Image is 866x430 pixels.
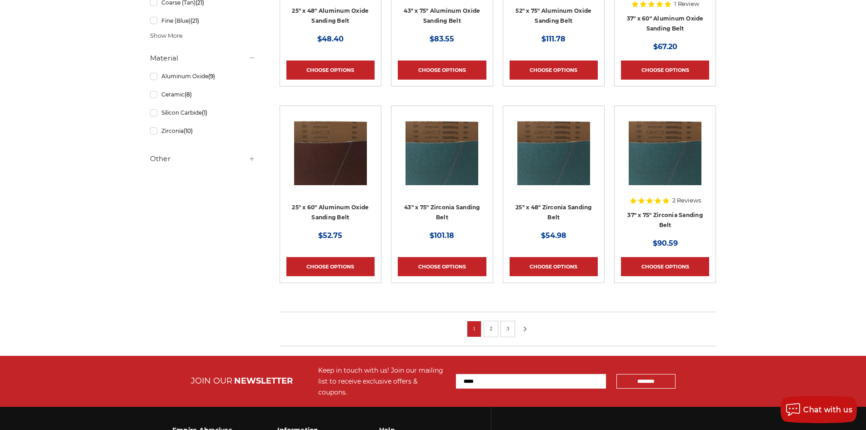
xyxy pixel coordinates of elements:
[150,105,255,121] a: Silicon Carbide
[292,7,369,25] a: 25" x 48" Aluminum Oxide Sanding Belt
[294,112,367,185] img: 25" x 60" Aluminum Oxide Sanding Belt
[184,127,193,134] span: (10)
[430,231,454,240] span: $101.18
[150,31,183,40] span: Show More
[653,239,678,248] span: $90.59
[190,17,199,24] span: (21)
[286,112,375,201] a: 25" x 60" Aluminum Oxide Sanding Belt
[150,68,255,84] a: Aluminum Oxide
[292,204,369,221] a: 25" x 60" Aluminum Oxide Sanding Belt
[208,73,215,80] span: (9)
[398,112,486,201] a: 43" x 75" Zirconia Sanding Belt
[503,324,512,334] a: 3
[318,365,447,398] div: Keep in touch with us! Join our mailing list to receive exclusive offers & coupons.
[404,7,480,25] a: 43" x 75" Aluminum Oxide Sanding Belt
[621,61,709,80] a: Choose Options
[318,231,342,240] span: $52.75
[516,204,592,221] a: 25" x 48" Zirconia Sanding Belt
[317,35,344,43] span: $48.40
[191,376,232,386] span: JOIN OUR
[398,257,486,276] a: Choose Options
[398,61,486,80] a: Choose Options
[541,231,566,240] span: $54.98
[150,153,255,164] h5: Other
[202,109,207,116] span: (1)
[517,112,590,185] img: 25" x 48" Zirconia Sanding Belt
[150,13,255,29] a: Fine (Blue)
[486,324,496,334] a: 2
[621,257,709,276] a: Choose Options
[674,1,699,7] span: 1 Review
[629,112,701,185] img: 37" x 75" Zirconia Sanding Belt
[286,61,375,80] a: Choose Options
[672,197,701,203] span: 2 Reviews
[653,42,677,51] span: $67.20
[516,7,591,25] a: 52" x 75" Aluminum Oxide Sanding Belt
[150,86,255,102] a: Ceramic
[404,204,480,221] a: 43" x 75" Zirconia Sanding Belt
[430,35,454,43] span: $83.55
[510,112,598,201] a: 25" x 48" Zirconia Sanding Belt
[621,112,709,201] a: 37" x 75" Zirconia Sanding Belt
[803,405,852,414] span: Chat with us
[234,376,293,386] span: NEWSLETTER
[781,396,857,423] button: Chat with us
[150,53,255,64] h5: Material
[185,91,192,98] span: (8)
[470,324,479,334] a: 1
[405,112,478,185] img: 43" x 75" Zirconia Sanding Belt
[510,61,598,80] a: Choose Options
[627,212,703,229] a: 37" x 75" Zirconia Sanding Belt
[627,15,704,32] a: 37" x 60" Aluminum Oxide Sanding Belt
[286,257,375,276] a: Choose Options
[150,123,255,139] a: Zirconia
[510,257,598,276] a: Choose Options
[541,35,566,43] span: $111.78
